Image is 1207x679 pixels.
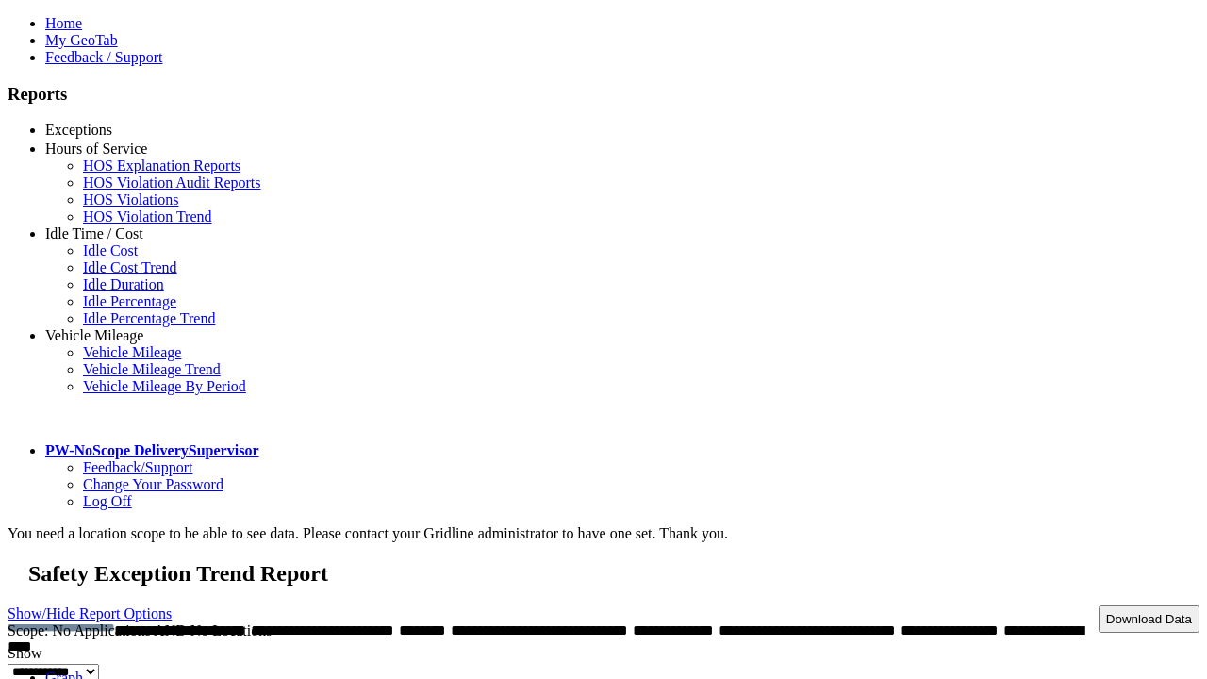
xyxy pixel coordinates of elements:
a: Feedback / Support [45,49,162,65]
h2: Safety Exception Trend Report [28,561,1199,587]
a: Vehicle Mileage By Period [83,378,246,394]
a: Idle Cost Trend [83,259,177,275]
a: Change Your Password [83,476,223,492]
a: Hours of Service [45,141,147,157]
h3: Reports [8,84,1199,105]
a: Home [45,15,82,31]
a: HOS Explanation Reports [83,157,240,174]
a: Idle Time / Cost [45,225,143,241]
a: Exceptions [45,122,112,138]
a: Idle Cost [83,242,138,258]
a: Vehicle Mileage [45,327,143,343]
a: Critical Engine Events [83,139,220,155]
a: HOS Violations [83,191,178,207]
a: PW-NoScope DeliverySupervisor [45,442,258,458]
div: You need a location scope to be able to see data. Please contact your Gridline administrator to h... [8,525,1199,542]
a: Idle Percentage [83,293,176,309]
a: HOS Violation Audit Reports [83,174,261,190]
a: My GeoTab [45,32,118,48]
a: Vehicle Mileage [83,344,181,360]
a: Idle Duration [83,276,164,292]
a: Show/Hide Report Options [8,601,172,626]
a: Feedback/Support [83,459,192,475]
a: Log Off [83,493,132,509]
a: HOS Violation Trend [83,208,212,224]
button: Download Data [1099,605,1199,633]
a: Vehicle Mileage Trend [83,361,221,377]
a: Idle Percentage Trend [83,310,215,326]
span: Scope: No Applications AND No Locations [8,622,272,638]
